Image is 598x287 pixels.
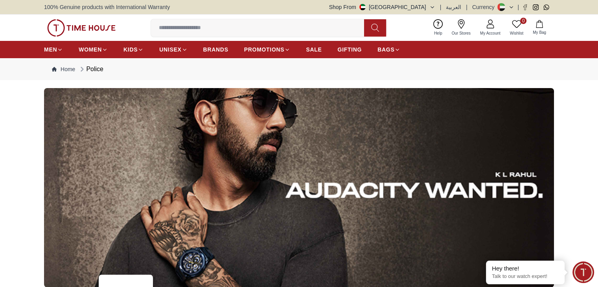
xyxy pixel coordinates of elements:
span: My Account [477,30,504,36]
span: MEN [44,46,57,53]
span: UNISEX [159,46,181,53]
div: Hey there! [492,265,559,272]
button: My Bag [528,18,551,37]
span: | [517,3,519,11]
span: SALE [306,46,322,53]
a: GIFTING [337,42,362,57]
span: BRANDS [203,46,228,53]
a: UNISEX [159,42,187,57]
span: | [466,3,467,11]
div: Currency [472,3,498,11]
span: WOMEN [79,46,102,53]
img: United Arab Emirates [359,4,366,10]
a: Facebook [522,4,528,10]
button: العربية [446,3,461,11]
nav: Breadcrumb [44,58,554,80]
span: KIDS [123,46,138,53]
a: Whatsapp [543,4,549,10]
span: PROMOTIONS [244,46,285,53]
a: Home [52,65,75,73]
a: KIDS [123,42,144,57]
div: Police [78,64,103,74]
span: GIFTING [337,46,362,53]
div: Chat Widget [572,261,594,283]
a: BAGS [377,42,400,57]
a: 0Wishlist [505,18,528,38]
span: | [440,3,442,11]
span: BAGS [377,46,394,53]
span: Help [431,30,445,36]
a: SALE [306,42,322,57]
a: Help [429,18,447,38]
p: Talk to our watch expert! [492,273,559,280]
span: Our Stores [449,30,474,36]
span: 100% Genuine products with International Warranty [44,3,170,11]
img: ... [47,19,116,37]
a: WOMEN [79,42,108,57]
a: Instagram [533,4,539,10]
span: My Bag [530,29,549,35]
a: Our Stores [447,18,475,38]
a: BRANDS [203,42,228,57]
a: MEN [44,42,63,57]
span: 0 [520,18,526,24]
a: PROMOTIONS [244,42,291,57]
button: Shop From[GEOGRAPHIC_DATA] [329,3,435,11]
span: Wishlist [507,30,526,36]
